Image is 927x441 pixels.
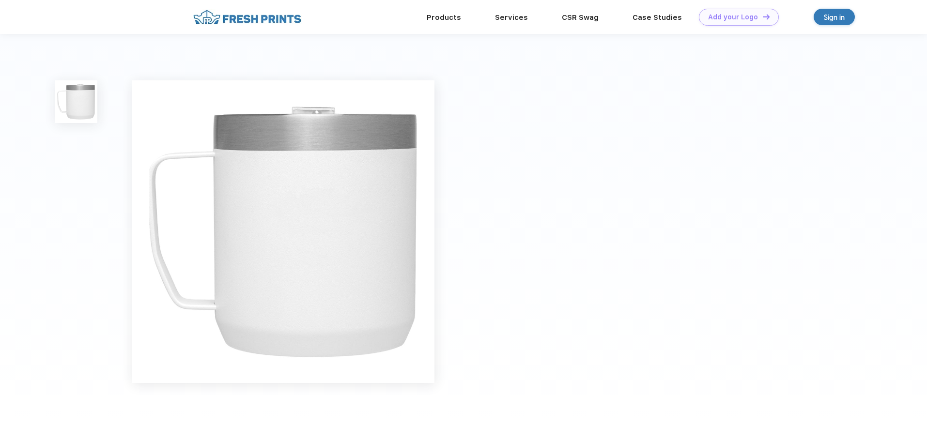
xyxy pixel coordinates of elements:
[708,13,758,21] div: Add your Logo
[824,12,845,23] div: Sign in
[190,9,304,26] img: fo%20logo%202.webp
[427,13,461,22] a: Products
[132,80,434,383] img: func=resize&h=640
[55,80,97,123] img: func=resize&h=100
[763,14,770,19] img: DT
[814,9,855,25] a: Sign in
